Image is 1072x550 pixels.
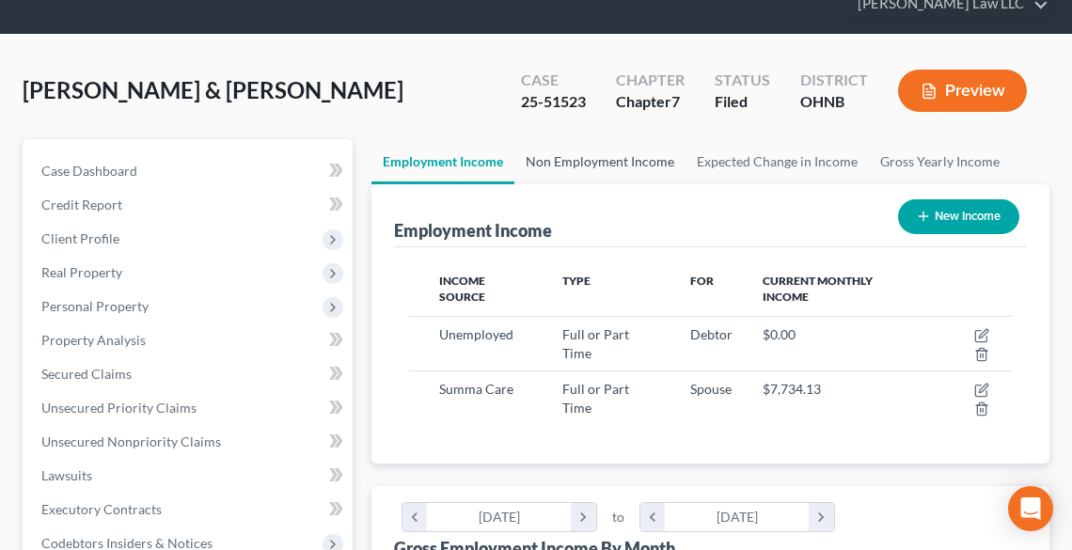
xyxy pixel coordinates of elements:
[41,264,122,280] span: Real Property
[869,139,1011,184] a: Gross Yearly Income
[41,332,146,348] span: Property Analysis
[439,381,513,397] span: Summa Care
[26,425,353,459] a: Unsecured Nonpriority Claims
[690,381,732,397] span: Spouse
[763,381,821,397] span: $7,734.13
[41,230,119,246] span: Client Profile
[402,503,428,531] i: chevron_left
[521,91,586,113] div: 25-51523
[1008,486,1053,531] div: Open Intercom Messenger
[612,508,624,526] span: to
[690,326,733,342] span: Debtor
[26,459,353,493] a: Lawsuits
[439,326,513,342] span: Unemployed
[616,91,685,113] div: Chapter
[514,139,686,184] a: Non Employment Income
[26,493,353,526] a: Executory Contracts
[562,326,629,361] span: Full or Part Time
[809,503,834,531] i: chevron_right
[26,391,353,425] a: Unsecured Priority Claims
[23,76,403,103] span: [PERSON_NAME] & [PERSON_NAME]
[800,70,868,91] div: District
[898,70,1027,112] button: Preview
[394,219,552,242] div: Employment Income
[41,501,162,517] span: Executory Contracts
[41,298,149,314] span: Personal Property
[26,357,353,391] a: Secured Claims
[640,503,666,531] i: chevron_left
[41,433,221,449] span: Unsecured Nonpriority Claims
[41,467,92,483] span: Lawsuits
[521,70,586,91] div: Case
[616,70,685,91] div: Chapter
[562,274,591,288] span: Type
[41,163,137,179] span: Case Dashboard
[665,503,809,531] div: [DATE]
[427,503,571,531] div: [DATE]
[26,188,353,222] a: Credit Report
[26,323,353,357] a: Property Analysis
[671,92,680,110] span: 7
[800,91,868,113] div: OHNB
[763,326,796,342] span: $0.00
[715,70,770,91] div: Status
[562,381,629,416] span: Full or Part Time
[41,366,132,382] span: Secured Claims
[763,274,873,304] span: Current Monthly Income
[371,139,514,184] a: Employment Income
[686,139,869,184] a: Expected Change in Income
[690,274,714,288] span: For
[715,91,770,113] div: Filed
[26,154,353,188] a: Case Dashboard
[41,196,122,212] span: Credit Report
[571,503,596,531] i: chevron_right
[41,400,197,416] span: Unsecured Priority Claims
[439,274,485,304] span: Income Source
[898,199,1019,234] button: New Income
